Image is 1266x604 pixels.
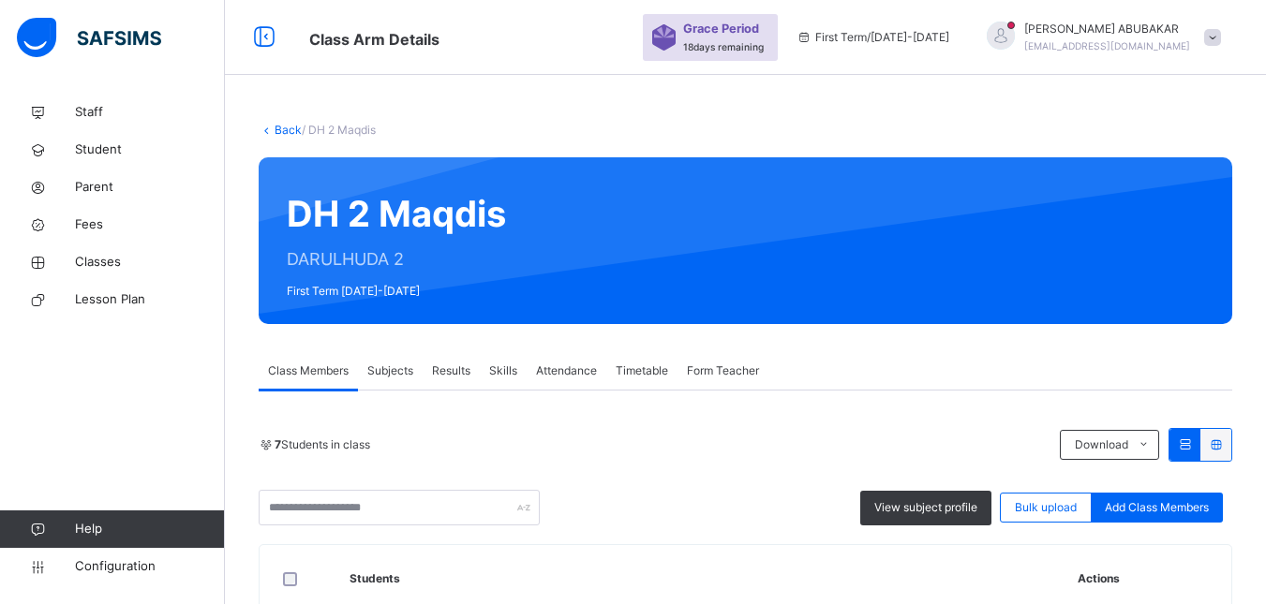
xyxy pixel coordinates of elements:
span: Form Teacher [687,362,759,379]
span: Students in class [275,436,370,453]
img: safsims [17,18,161,57]
span: / DH 2 Maqdis [302,123,376,137]
span: Help [75,520,224,538]
span: Class Arm Details [309,30,439,49]
span: Fees [75,215,225,234]
span: [EMAIL_ADDRESS][DOMAIN_NAME] [1024,40,1190,52]
span: Class Members [268,362,349,379]
span: Attendance [536,362,597,379]
span: Student [75,140,225,159]
span: Timetable [616,362,668,379]
span: [PERSON_NAME] ABUBAKAR [1024,21,1190,37]
span: Add Class Members [1105,499,1209,516]
img: sticker-purple.71386a28dfed39d6af7621340158ba97.svg [652,24,676,51]
span: Parent [75,178,225,197]
span: Staff [75,103,225,122]
b: 7 [275,437,281,451]
span: Lesson Plan [75,290,225,309]
span: Download [1075,436,1128,453]
span: Subjects [367,362,413,379]
span: Classes [75,253,225,272]
span: Configuration [75,557,224,576]
span: 18 days remaining [683,41,764,52]
a: Back [275,123,302,137]
span: Bulk upload [1015,499,1077,516]
div: ABDULHAKEEMABUBAKAR [968,21,1230,54]
span: Skills [489,362,517,379]
span: Results [432,362,470,379]
span: Grace Period [683,20,759,37]
span: session/term information [797,29,949,46]
span: View subject profile [874,499,977,516]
